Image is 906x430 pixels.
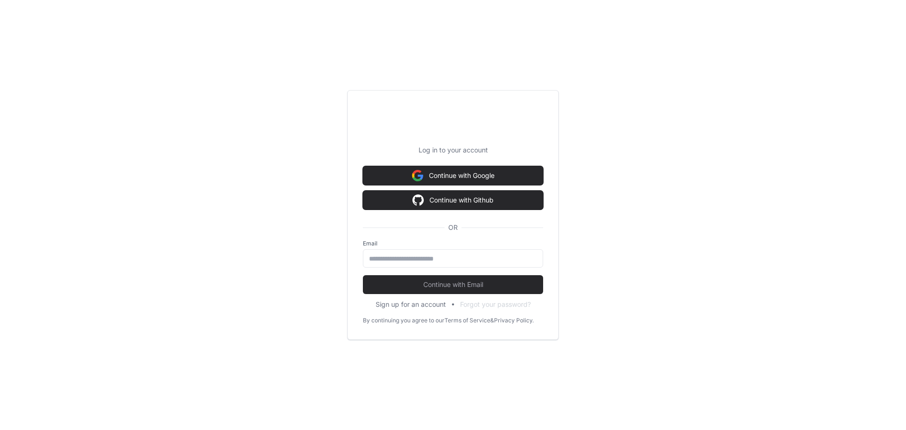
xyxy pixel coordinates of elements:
p: Log in to your account [363,145,543,155]
label: Email [363,240,543,247]
button: Sign up for an account [376,300,446,309]
img: Sign in with google [412,166,423,185]
span: Continue with Email [363,280,543,289]
a: Terms of Service [445,317,490,324]
div: By continuing you agree to our [363,317,445,324]
button: Continue with Github [363,191,543,210]
button: Forgot your password? [460,300,531,309]
button: Continue with Email [363,275,543,294]
img: Sign in with google [412,191,424,210]
span: OR [445,223,461,232]
div: & [490,317,494,324]
button: Continue with Google [363,166,543,185]
a: Privacy Policy. [494,317,534,324]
